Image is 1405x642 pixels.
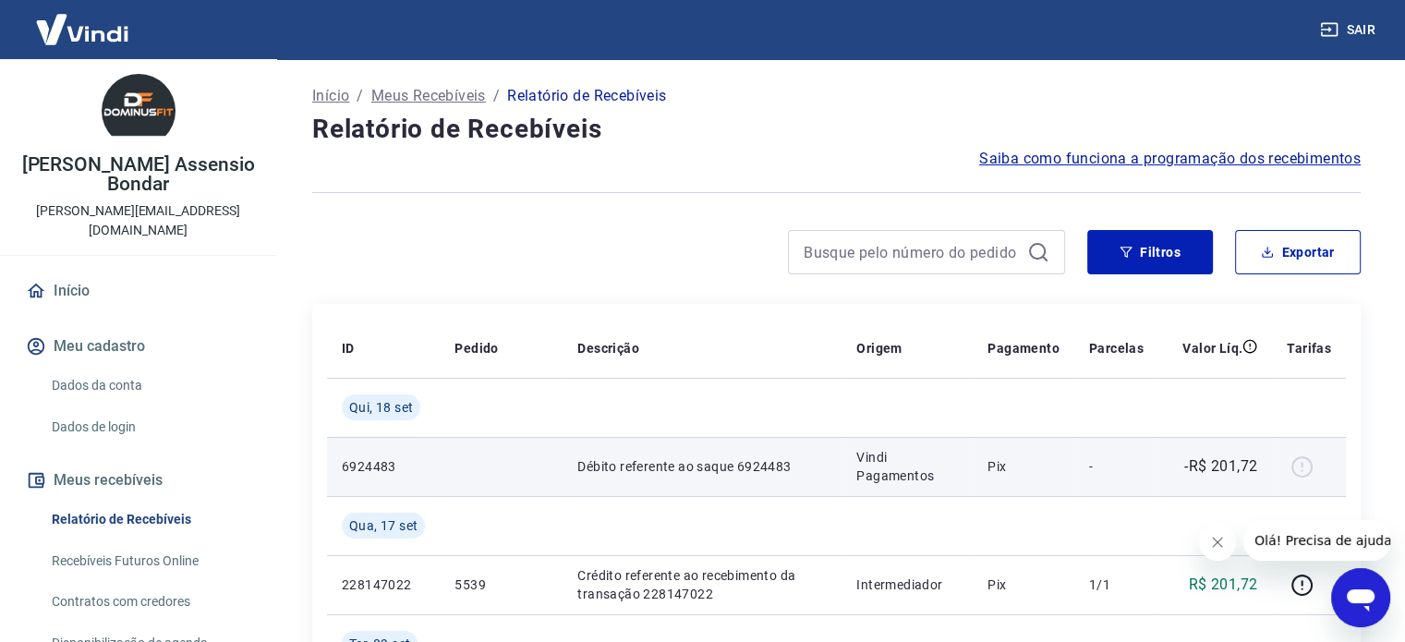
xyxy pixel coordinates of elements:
input: Busque pelo número do pedido [804,238,1020,266]
h4: Relatório de Recebíveis [312,111,1361,148]
button: Exportar [1235,230,1361,274]
img: 1e3315d9-667f-42a0-af25-5a58326e8763.jpeg [102,74,176,148]
a: Meus Recebíveis [371,85,486,107]
span: Qua, 17 set [349,516,418,535]
button: Meu cadastro [22,326,254,367]
a: Contratos com credores [44,583,254,621]
a: Saiba como funciona a programação dos recebimentos [979,148,1361,170]
p: Origem [856,339,902,357]
a: Dados de login [44,408,254,446]
button: Meus recebíveis [22,460,254,501]
p: R$ 201,72 [1189,574,1258,596]
iframe: Fechar mensagem [1199,524,1236,561]
p: 5539 [454,575,548,594]
a: Relatório de Recebíveis [44,501,254,539]
img: Vindi [22,1,142,57]
button: Filtros [1087,230,1213,274]
p: [PERSON_NAME] Assensio Bondar [15,155,261,194]
a: Recebíveis Futuros Online [44,542,254,580]
p: Pix [987,575,1060,594]
p: 6924483 [342,457,425,476]
p: ID [342,339,355,357]
p: / [493,85,500,107]
p: 1/1 [1089,575,1144,594]
p: Débito referente ao saque 6924483 [577,457,827,476]
p: Pedido [454,339,498,357]
p: Pagamento [987,339,1060,357]
p: Valor Líq. [1182,339,1242,357]
p: -R$ 201,72 [1184,455,1257,478]
iframe: Mensagem da empresa [1243,520,1390,561]
p: Descrição [577,339,639,357]
p: Tarifas [1287,339,1331,357]
iframe: Botão para abrir a janela de mensagens [1331,568,1390,627]
span: Qui, 18 set [349,398,413,417]
p: Parcelas [1089,339,1144,357]
p: Crédito referente ao recebimento da transação 228147022 [577,566,827,603]
p: / [357,85,363,107]
a: Início [22,271,254,311]
p: [PERSON_NAME][EMAIL_ADDRESS][DOMAIN_NAME] [15,201,261,240]
button: Sair [1316,13,1383,47]
a: Início [312,85,349,107]
p: - [1089,457,1144,476]
span: Olá! Precisa de ajuda? [11,13,155,28]
p: Vindi Pagamentos [856,448,958,485]
p: Pix [987,457,1060,476]
p: 228147022 [342,575,425,594]
p: Relatório de Recebíveis [507,85,666,107]
a: Dados da conta [44,367,254,405]
p: Intermediador [856,575,958,594]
